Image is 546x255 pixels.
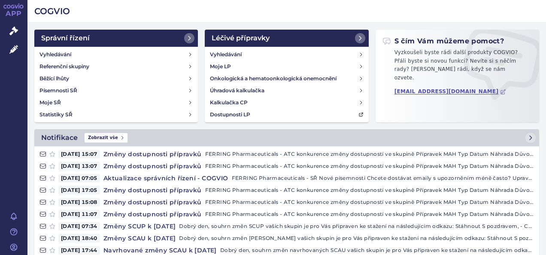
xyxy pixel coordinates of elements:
[39,98,61,107] h4: Moje SŘ
[34,30,198,47] a: Správní řízení
[206,85,367,97] a: Úhradová kalkulačka
[210,110,250,119] h4: Dostupnosti LP
[100,174,232,182] h4: Aktualizace správních řízení - COGVIO
[100,246,220,255] h4: Navrhované změny SCAU k [DATE]
[220,246,534,255] p: Dobrý den, souhrn změn navrhovaných SCAU vašich skupin je pro Vás připraven ke stažení na následu...
[212,33,270,43] h2: Léčivé přípravky
[58,234,100,243] span: [DATE] 18:40
[100,222,179,231] h4: Změny SCUP k [DATE]
[210,74,337,83] h4: Onkologická a hematoonkologická onemocnění
[36,49,196,61] a: Vyhledávání
[58,198,100,206] span: [DATE] 15:08
[39,50,71,59] h4: Vyhledávání
[210,62,231,71] h4: Moje LP
[100,186,205,194] h4: Změny dostupnosti přípravků
[36,85,196,97] a: Písemnosti SŘ
[382,49,532,85] p: Vyzkoušeli byste rádi další produkty COGVIO? Přáli byste si novou funkci? Nevíte si s něčím rady?...
[36,97,196,109] a: Moje SŘ
[205,150,534,158] p: FERRING Pharmaceuticals - ATC konkurence změny dostupností ve skupině Přípravek MAH Typ Datum Náh...
[205,210,534,219] p: FERRING Pharmaceuticals - ATC konkurence změny dostupností ve skupině Přípravek MAH Typ Datum Náh...
[34,5,539,17] h2: COGVIO
[39,74,69,83] h4: Běžící lhůty
[39,110,73,119] h4: Statistiky SŘ
[205,162,534,170] p: FERRING Pharmaceuticals - ATC konkurence změny dostupností ve skupině Přípravek MAH Typ Datum Náh...
[100,210,205,219] h4: Změny dostupnosti přípravků
[58,162,100,170] span: [DATE] 13:07
[34,129,539,146] a: NotifikaceZobrazit vše
[100,198,205,206] h4: Změny dostupnosti přípravků
[206,97,367,109] a: Kalkulačka CP
[210,98,248,107] h4: Kalkulačka CP
[179,222,534,231] p: Dobrý den, souhrn změn SCUP vašich skupin je pro Vás připraven ke stažení na následujícím odkazu:...
[58,174,100,182] span: [DATE] 07:05
[36,61,196,73] a: Referenční skupiny
[179,234,534,243] p: Dobrý den, souhrn změn [PERSON_NAME] vašich skupin je pro Vás připraven ke stažení na následující...
[206,49,367,61] a: Vyhledávání
[85,133,127,143] span: Zobrazit vše
[58,246,100,255] span: [DATE] 17:44
[58,210,100,219] span: [DATE] 11:07
[100,234,179,243] h4: Změny SCAU k [DATE]
[41,33,90,43] h2: Správní řízení
[58,150,100,158] span: [DATE] 15:07
[36,109,196,121] a: Statistiky SŘ
[210,86,264,95] h4: Úhradová kalkulačka
[232,174,534,182] p: FERRING Pharmaceuticals - SŘ Nové písemnosti Chcete dostávat emaily s upozorněním méně často? Upr...
[394,88,507,95] a: [EMAIL_ADDRESS][DOMAIN_NAME]
[206,61,367,73] a: Moje LP
[36,73,196,85] a: Běžící lhůty
[206,73,367,85] a: Onkologická a hematoonkologická onemocnění
[58,186,100,194] span: [DATE] 17:05
[58,222,100,231] span: [DATE] 07:34
[205,186,534,194] p: FERRING Pharmaceuticals - ATC konkurence změny dostupností ve skupině Přípravek MAH Typ Datum Náh...
[100,162,205,170] h4: Změny dostupnosti přípravků
[210,50,242,59] h4: Vyhledávání
[100,150,205,158] h4: Změny dostupnosti přípravků
[205,30,368,47] a: Léčivé přípravky
[39,62,89,71] h4: Referenční skupiny
[41,133,78,143] h2: Notifikace
[39,86,77,95] h4: Písemnosti SŘ
[382,36,504,46] h2: S čím Vám můžeme pomoct?
[205,198,534,206] p: FERRING Pharmaceuticals - ATC konkurence změny dostupností ve skupině Přípravek MAH Typ Datum Náh...
[206,109,367,121] a: Dostupnosti LP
